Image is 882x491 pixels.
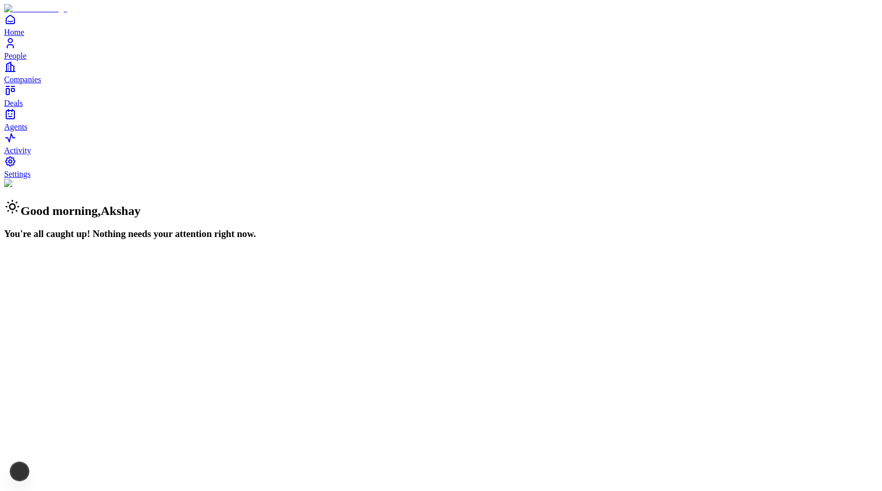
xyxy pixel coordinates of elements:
span: Activity [4,146,31,155]
h2: Good morning , Akshay [4,198,878,218]
a: People [4,37,878,60]
a: Deals [4,84,878,107]
a: Companies [4,61,878,84]
img: Background [4,179,52,188]
span: Agents [4,122,27,131]
span: People [4,51,27,60]
span: Home [4,28,24,37]
a: Settings [4,155,878,178]
span: Deals [4,99,23,107]
img: Item Brain Logo [4,4,67,13]
span: Companies [4,75,41,84]
h3: You're all caught up! Nothing needs your attention right now. [4,228,878,240]
a: Agents [4,108,878,131]
a: Activity [4,132,878,155]
a: Home [4,13,878,37]
span: Settings [4,170,31,178]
